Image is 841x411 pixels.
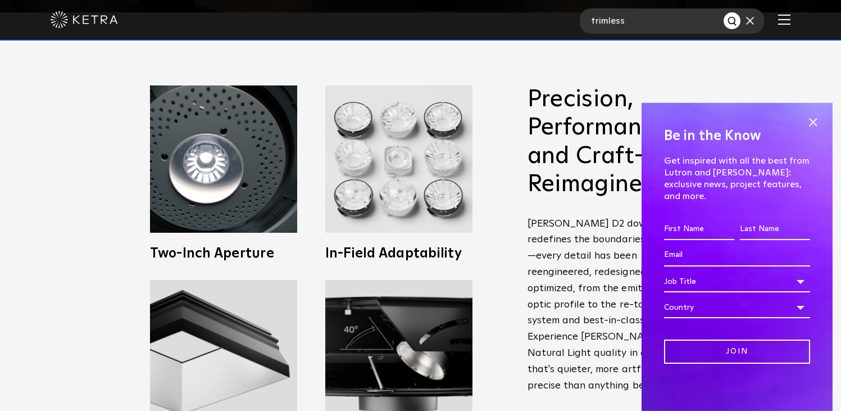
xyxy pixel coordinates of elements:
[150,247,297,260] h3: Two-Inch Aperture
[778,14,790,25] img: Hamburger%20Nav.svg
[664,125,810,147] h4: Be in the Know
[150,85,297,233] img: Ketra 2
[740,219,810,240] input: Last Name
[528,216,702,394] p: [PERSON_NAME] D2 downlight redefines the boundaries of physics—every detail has been reengineered...
[664,271,810,292] div: Job Title
[664,155,810,202] p: Get inspired with all the best from Lutron and [PERSON_NAME]: exclusive news, project features, a...
[746,17,754,25] img: close search form
[325,247,472,260] h3: In-Field Adaptability
[724,12,740,29] button: Search
[51,11,118,28] img: ketra-logo-2019-white
[528,85,702,199] h2: Precision, Performance, and Craft–Reimagined
[664,245,810,266] input: Email
[664,340,810,364] input: Join
[664,219,734,240] input: First Name
[325,85,472,233] img: Ketra D2 LED Downlight fixtures with Wireless Control
[664,297,810,318] div: Country
[727,16,739,28] img: search button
